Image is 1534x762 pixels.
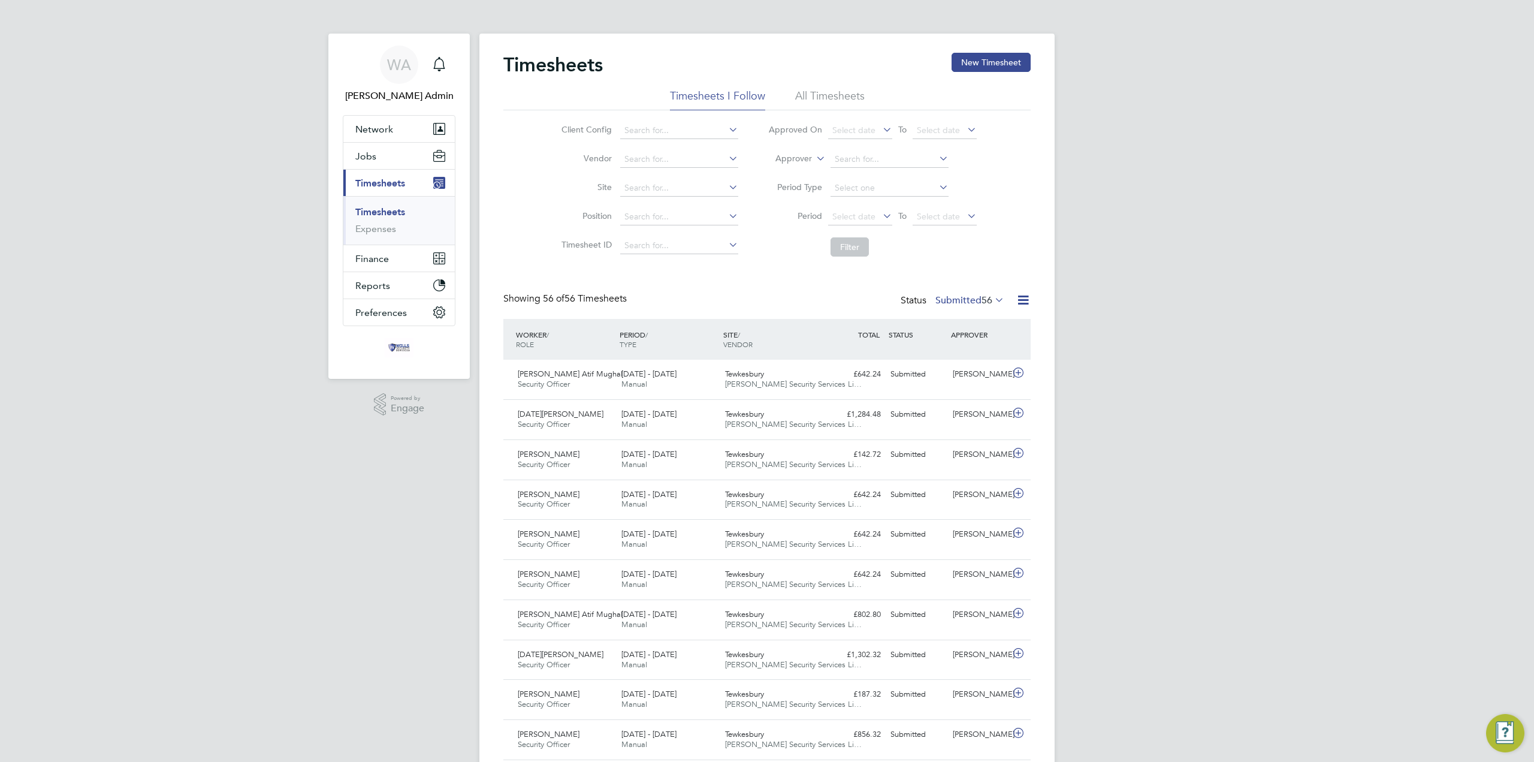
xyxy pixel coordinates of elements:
[518,739,570,749] span: Security Officer
[725,659,862,670] span: [PERSON_NAME] Security Services Li…
[823,365,886,384] div: £642.24
[886,324,948,345] div: STATUS
[621,579,647,589] span: Manual
[385,338,413,357] img: wills-security-logo-retina.png
[355,177,405,189] span: Timesheets
[355,124,393,135] span: Network
[621,539,647,549] span: Manual
[546,330,549,339] span: /
[620,122,738,139] input: Search for...
[343,170,455,196] button: Timesheets
[621,459,647,469] span: Manual
[886,485,948,505] div: Submitted
[823,685,886,704] div: £187.32
[948,445,1010,465] div: [PERSON_NAME]
[886,645,948,665] div: Submitted
[620,209,738,225] input: Search for...
[758,153,812,165] label: Approver
[948,565,1010,585] div: [PERSON_NAME]
[558,153,612,164] label: Vendor
[518,659,570,670] span: Security Officer
[886,725,948,745] div: Submitted
[917,211,960,222] span: Select date
[621,529,677,539] span: [DATE] - [DATE]
[518,689,579,699] span: [PERSON_NAME]
[621,739,647,749] span: Manual
[948,725,1010,745] div: [PERSON_NAME]
[391,403,424,414] span: Engage
[620,237,738,254] input: Search for...
[343,245,455,272] button: Finance
[823,405,886,424] div: £1,284.48
[558,239,612,250] label: Timesheet ID
[886,405,948,424] div: Submitted
[518,489,579,499] span: [PERSON_NAME]
[518,539,570,549] span: Security Officer
[518,529,579,539] span: [PERSON_NAME]
[858,330,880,339] span: TOTAL
[886,445,948,465] div: Submitted
[823,485,886,505] div: £642.24
[725,609,764,619] span: Tewkesbury
[343,272,455,299] button: Reports
[768,210,822,221] label: Period
[886,365,948,384] div: Submitted
[518,369,623,379] span: [PERSON_NAME] Atif Mughal
[725,689,764,699] span: Tewkesbury
[948,405,1010,424] div: [PERSON_NAME]
[952,53,1031,72] button: New Timesheet
[343,338,455,357] a: Go to home page
[725,409,764,419] span: Tewkesbury
[558,182,612,192] label: Site
[723,339,753,349] span: VENDOR
[725,579,862,589] span: [PERSON_NAME] Security Services Li…
[725,649,764,659] span: Tewkesbury
[343,116,455,142] button: Network
[725,379,862,389] span: [PERSON_NAME] Security Services Li…
[768,182,822,192] label: Period Type
[795,89,865,110] li: All Timesheets
[374,393,425,416] a: Powered byEngage
[725,739,862,749] span: [PERSON_NAME] Security Services Li…
[948,485,1010,505] div: [PERSON_NAME]
[886,605,948,625] div: Submitted
[621,419,647,429] span: Manual
[832,211,875,222] span: Select date
[516,339,534,349] span: ROLE
[621,449,677,459] span: [DATE] - [DATE]
[355,223,396,234] a: Expenses
[768,124,822,135] label: Approved On
[720,324,824,355] div: SITE
[328,34,470,379] nav: Main navigation
[621,689,677,699] span: [DATE] - [DATE]
[621,409,677,419] span: [DATE] - [DATE]
[387,57,411,73] span: WA
[621,729,677,739] span: [DATE] - [DATE]
[621,379,647,389] span: Manual
[558,210,612,221] label: Position
[725,699,862,709] span: [PERSON_NAME] Security Services Li…
[935,294,1004,306] label: Submitted
[1486,714,1524,752] button: Engage Resource Center
[645,330,648,339] span: /
[518,419,570,429] span: Security Officer
[948,605,1010,625] div: [PERSON_NAME]
[518,449,579,459] span: [PERSON_NAME]
[832,125,875,135] span: Select date
[917,125,960,135] span: Select date
[823,645,886,665] div: £1,302.32
[355,206,405,218] a: Timesheets
[725,369,764,379] span: Tewkesbury
[831,151,949,168] input: Search for...
[343,299,455,326] button: Preferences
[948,365,1010,384] div: [PERSON_NAME]
[948,324,1010,345] div: APPROVER
[823,565,886,585] div: £642.24
[725,419,862,429] span: [PERSON_NAME] Security Services Li…
[558,124,612,135] label: Client Config
[725,539,862,549] span: [PERSON_NAME] Security Services Li…
[621,499,647,509] span: Manual
[355,253,389,264] span: Finance
[831,180,949,197] input: Select one
[518,409,603,419] span: [DATE][PERSON_NAME]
